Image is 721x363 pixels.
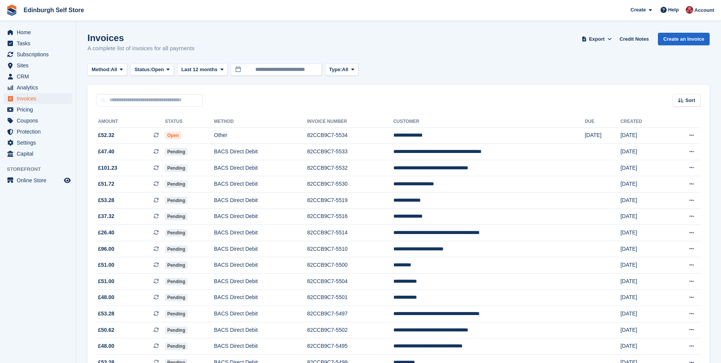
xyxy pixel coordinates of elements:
td: 82CCB9C7-5510 [307,241,393,257]
span: £96.00 [98,245,114,253]
td: [DATE] [620,209,666,225]
td: 82CCB9C7-5519 [307,193,393,209]
span: Coupons [17,115,62,126]
td: Other [214,127,307,144]
span: £50.62 [98,326,114,334]
td: BACS Direct Debit [214,274,307,290]
td: BACS Direct Debit [214,338,307,355]
span: Pending [165,278,187,285]
span: Create [631,6,646,14]
span: Pending [165,261,187,269]
span: Pending [165,294,187,301]
span: Protection [17,126,62,137]
a: menu [4,104,72,115]
button: Last 12 months [177,64,228,76]
span: All [111,66,117,73]
a: menu [4,175,72,186]
a: Preview store [63,176,72,185]
td: 82CCB9C7-5497 [307,306,393,322]
span: Open [151,66,164,73]
td: [DATE] [620,144,666,160]
span: CRM [17,71,62,82]
p: A complete list of invoices for all payments [87,44,195,53]
span: Last 12 months [181,66,217,73]
span: Account [694,6,714,14]
span: £37.32 [98,212,114,220]
a: menu [4,82,72,93]
td: 82CCB9C7-5532 [307,160,393,176]
td: [DATE] [620,160,666,176]
td: BACS Direct Debit [214,176,307,193]
span: All [342,66,349,73]
span: Pending [165,342,187,350]
span: Pricing [17,104,62,115]
button: Method: All [87,64,127,76]
span: Method: [92,66,111,73]
td: 82CCB9C7-5530 [307,176,393,193]
span: £52.32 [98,131,114,139]
span: Sites [17,60,62,71]
th: Amount [97,116,165,128]
a: menu [4,71,72,82]
td: [DATE] [620,193,666,209]
span: Pending [165,245,187,253]
span: £51.00 [98,261,114,269]
img: Lucy Michalec [686,6,693,14]
th: Created [620,116,666,128]
span: Pending [165,148,187,156]
td: BACS Direct Debit [214,144,307,160]
td: BACS Direct Debit [214,209,307,225]
button: Status: Open [130,64,174,76]
span: £53.28 [98,196,114,204]
span: Home [17,27,62,38]
td: [DATE] [620,322,666,338]
td: 82CCB9C7-5501 [307,290,393,306]
span: Pending [165,213,187,220]
a: menu [4,60,72,71]
td: 82CCB9C7-5495 [307,338,393,355]
span: Status: [135,66,151,73]
span: Export [589,35,605,43]
a: menu [4,137,72,148]
a: Edinburgh Self Store [21,4,87,16]
span: £47.40 [98,148,114,156]
span: £101.23 [98,164,117,172]
td: [DATE] [620,127,666,144]
span: £48.00 [98,342,114,350]
span: Pending [165,229,187,237]
button: Export [580,33,613,45]
td: [DATE] [620,338,666,355]
h1: Invoices [87,33,195,43]
a: menu [4,49,72,60]
a: Credit Notes [616,33,652,45]
td: BACS Direct Debit [214,306,307,322]
span: Pending [165,197,187,204]
td: 82CCB9C7-5502 [307,322,393,338]
span: £26.40 [98,229,114,237]
td: 82CCB9C7-5516 [307,209,393,225]
a: menu [4,38,72,49]
span: Type: [329,66,342,73]
span: £48.00 [98,293,114,301]
td: BACS Direct Debit [214,160,307,176]
span: Analytics [17,82,62,93]
td: [DATE] [620,290,666,306]
td: 82CCB9C7-5500 [307,257,393,274]
span: Settings [17,137,62,148]
td: 82CCB9C7-5514 [307,225,393,241]
td: [DATE] [620,306,666,322]
td: [DATE] [620,241,666,257]
th: Method [214,116,307,128]
td: 82CCB9C7-5504 [307,274,393,290]
th: Due [585,116,621,128]
span: Sort [685,97,695,104]
a: menu [4,126,72,137]
th: Invoice Number [307,116,393,128]
span: Pending [165,180,187,188]
td: [DATE] [620,274,666,290]
th: Status [165,116,214,128]
span: £53.28 [98,310,114,318]
img: stora-icon-8386f47178a22dfd0bd8f6a31ec36ba5ce8667c1dd55bd0f319d3a0aa187defe.svg [6,5,17,16]
a: menu [4,93,72,104]
span: £51.72 [98,180,114,188]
